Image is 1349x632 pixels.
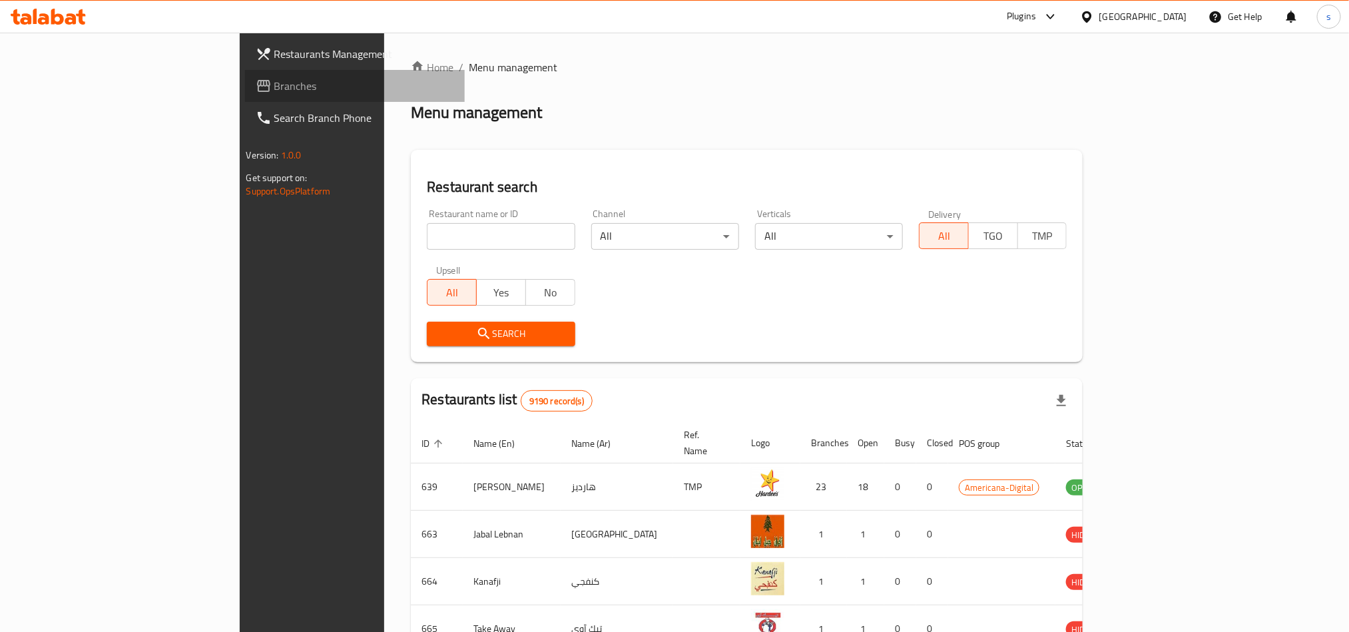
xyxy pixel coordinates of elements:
[246,182,331,200] a: Support.OpsPlatform
[591,223,739,250] div: All
[1066,436,1109,452] span: Status
[427,322,575,346] button: Search
[1045,385,1077,417] div: Export file
[959,436,1017,452] span: POS group
[571,436,628,452] span: Name (Ar)
[1326,9,1331,24] span: s
[437,326,564,342] span: Search
[974,226,1013,246] span: TGO
[684,427,724,459] span: Ref. Name
[919,222,969,249] button: All
[847,423,884,464] th: Open
[800,464,847,511] td: 23
[800,511,847,558] td: 1
[1017,222,1067,249] button: TMP
[884,423,916,464] th: Busy
[916,464,948,511] td: 0
[751,515,784,548] img: Jabal Lebnan
[421,436,447,452] span: ID
[281,147,302,164] span: 1.0.0
[800,558,847,605] td: 1
[427,177,1067,197] h2: Restaurant search
[411,102,542,123] h2: Menu management
[561,558,673,605] td: كنفجي
[469,59,557,75] span: Menu management
[959,480,1039,495] span: Americana-Digital
[482,283,521,302] span: Yes
[525,279,575,306] button: No
[427,279,477,306] button: All
[800,423,847,464] th: Branches
[433,283,471,302] span: All
[1066,527,1106,543] span: HIDDEN
[531,283,570,302] span: No
[476,279,526,306] button: Yes
[925,226,963,246] span: All
[246,147,279,164] span: Version:
[521,390,593,412] div: Total records count
[916,423,948,464] th: Closed
[274,110,454,126] span: Search Branch Phone
[884,464,916,511] td: 0
[561,511,673,558] td: [GEOGRAPHIC_DATA]
[928,209,961,218] label: Delivery
[521,395,592,408] span: 9190 record(s)
[274,78,454,94] span: Branches
[740,423,800,464] th: Logo
[245,70,465,102] a: Branches
[463,558,561,605] td: Kanafji
[968,222,1018,249] button: TGO
[1099,9,1187,24] div: [GEOGRAPHIC_DATA]
[561,464,673,511] td: هارديز
[274,46,454,62] span: Restaurants Management
[1066,479,1099,495] div: OPEN
[411,59,1083,75] nav: breadcrumb
[673,464,740,511] td: TMP
[847,464,884,511] td: 18
[246,169,308,186] span: Get support on:
[916,558,948,605] td: 0
[751,468,784,501] img: Hardee's
[847,511,884,558] td: 1
[245,38,465,70] a: Restaurants Management
[427,223,575,250] input: Search for restaurant name or ID..
[751,562,784,595] img: Kanafji
[916,511,948,558] td: 0
[1066,574,1106,590] div: HIDDEN
[1066,575,1106,590] span: HIDDEN
[1023,226,1062,246] span: TMP
[1066,480,1099,495] span: OPEN
[473,436,532,452] span: Name (En)
[463,464,561,511] td: [PERSON_NAME]
[1007,9,1036,25] div: Plugins
[245,102,465,134] a: Search Branch Phone
[755,223,903,250] div: All
[884,511,916,558] td: 0
[463,511,561,558] td: Jabal Lebnan
[421,390,593,412] h2: Restaurants list
[884,558,916,605] td: 0
[436,266,461,275] label: Upsell
[847,558,884,605] td: 1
